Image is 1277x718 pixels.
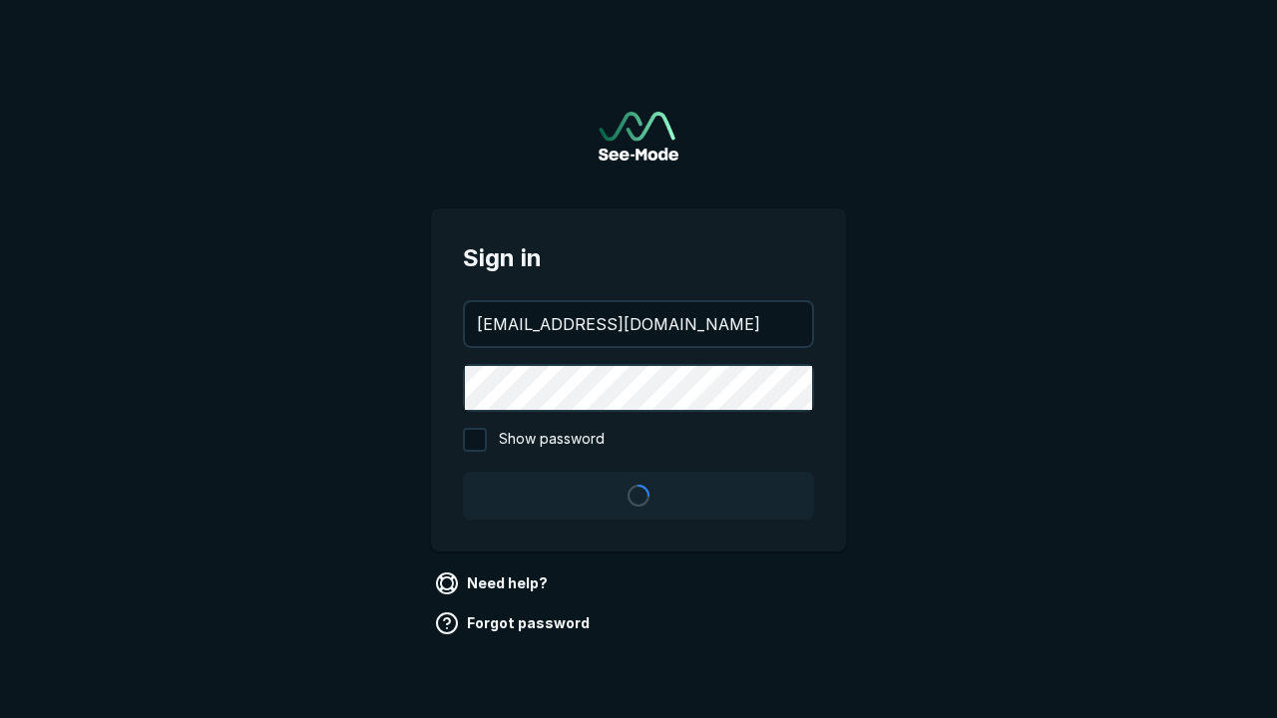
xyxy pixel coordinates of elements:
a: Go to sign in [599,112,678,161]
span: Show password [499,428,605,452]
img: See-Mode Logo [599,112,678,161]
input: your@email.com [465,302,812,346]
a: Need help? [431,567,556,599]
span: Sign in [463,240,814,276]
a: Forgot password [431,607,598,639]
